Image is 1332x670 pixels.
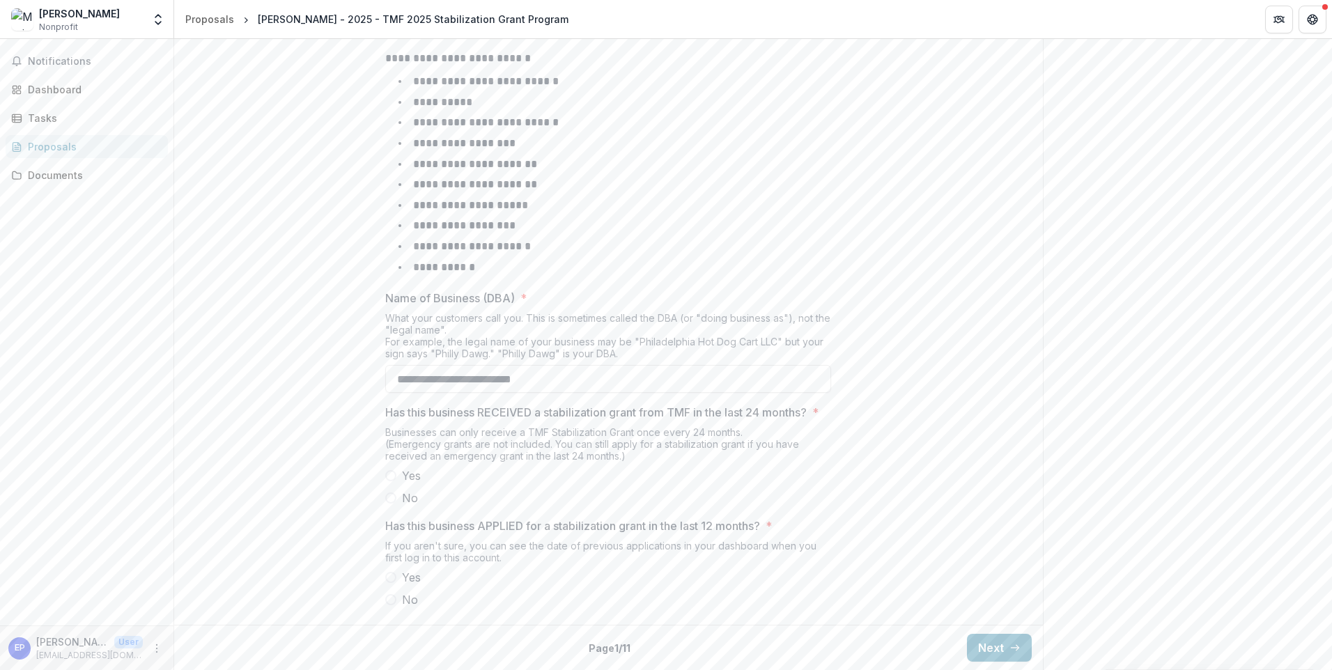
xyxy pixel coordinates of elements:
[967,634,1032,662] button: Next
[385,290,515,306] p: Name of Business (DBA)
[28,139,157,154] div: Proposals
[39,21,78,33] span: Nonprofit
[28,168,157,182] div: Documents
[385,312,831,365] div: What your customers call you. This is sometimes called the DBA (or "doing business as"), not the ...
[148,640,165,657] button: More
[1265,6,1293,33] button: Partners
[36,649,143,662] p: [EMAIL_ADDRESS][DOMAIN_NAME]
[11,8,33,31] img: Maria Paulino
[402,569,421,586] span: Yes
[6,78,168,101] a: Dashboard
[1299,6,1326,33] button: Get Help
[6,135,168,158] a: Proposals
[36,634,109,649] p: [PERSON_NAME]
[385,426,831,467] div: Businesses can only receive a TMF Stabilization Grant once every 24 months. (Emergency grants are...
[28,56,162,68] span: Notifications
[385,404,807,421] p: Has this business RECEIVED a stabilization grant from TMF in the last 24 months?
[402,467,421,484] span: Yes
[6,107,168,130] a: Tasks
[28,111,157,125] div: Tasks
[385,517,760,534] p: Has this business APPLIED for a stabilization grant in the last 12 months?
[402,591,418,608] span: No
[180,9,240,29] a: Proposals
[15,644,25,653] div: Estella Paulino
[39,6,120,21] div: [PERSON_NAME]
[402,490,418,506] span: No
[148,6,168,33] button: Open entity switcher
[185,12,234,26] div: Proposals
[258,12,568,26] div: [PERSON_NAME] - 2025 - TMF 2025 Stabilization Grant Program
[28,82,157,97] div: Dashboard
[180,9,574,29] nav: breadcrumb
[385,540,831,569] div: If you aren't sure, you can see the date of previous applications in your dashboard when you firs...
[114,636,143,648] p: User
[6,50,168,72] button: Notifications
[6,164,168,187] a: Documents
[589,641,630,655] p: Page 1 / 11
